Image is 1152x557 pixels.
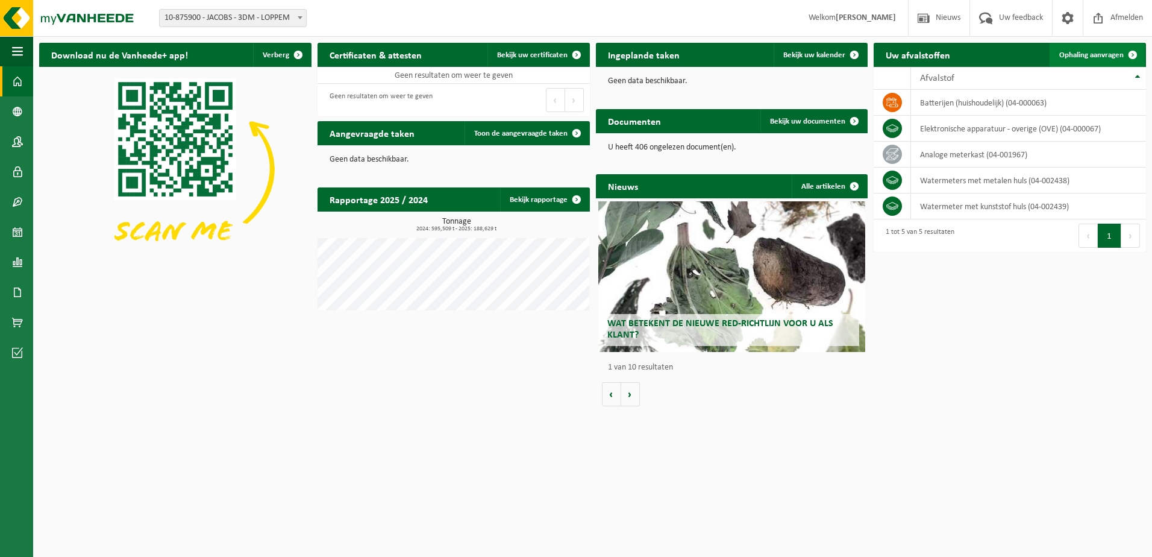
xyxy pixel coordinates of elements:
span: Ophaling aanvragen [1059,51,1124,59]
h2: Rapportage 2025 / 2024 [318,187,440,211]
a: Toon de aangevraagde taken [465,121,589,145]
span: Wat betekent de nieuwe RED-richtlijn voor u als klant? [607,319,833,340]
button: 1 [1098,224,1121,248]
a: Alle artikelen [792,174,866,198]
a: Bekijk uw kalender [774,43,866,67]
a: Bekijk rapportage [500,187,589,212]
h2: Aangevraagde taken [318,121,427,145]
h2: Nieuws [596,174,650,198]
h2: Certificaten & attesten [318,43,434,66]
span: 2024: 595,509 t - 2025: 188,629 t [324,226,590,232]
span: Bekijk uw certificaten [497,51,568,59]
span: Bekijk uw kalender [783,51,845,59]
a: Wat betekent de nieuwe RED-richtlijn voor u als klant? [598,201,865,352]
p: Geen data beschikbaar. [608,77,856,86]
img: Download de VHEPlus App [39,67,311,271]
button: Previous [546,88,565,112]
span: Bekijk uw documenten [770,118,845,125]
button: Verberg [253,43,310,67]
a: Ophaling aanvragen [1050,43,1145,67]
button: Next [1121,224,1140,248]
div: Geen resultaten om weer te geven [324,87,433,113]
h2: Uw afvalstoffen [874,43,962,66]
h2: Documenten [596,109,673,133]
button: Volgende [621,382,640,406]
a: Bekijk uw documenten [760,109,866,133]
span: 10-875900 - JACOBS - 3DM - LOPPEM [160,10,306,27]
a: Bekijk uw certificaten [487,43,589,67]
td: elektronische apparatuur - overige (OVE) (04-000067) [911,116,1146,142]
td: Geen resultaten om weer te geven [318,67,590,84]
button: Vorige [602,382,621,406]
span: Verberg [263,51,289,59]
span: Afvalstof [920,74,954,83]
h3: Tonnage [324,218,590,232]
button: Previous [1078,224,1098,248]
td: watermeter met kunststof huls (04-002439) [911,194,1146,219]
h2: Download nu de Vanheede+ app! [39,43,200,66]
p: Geen data beschikbaar. [330,156,578,164]
p: U heeft 406 ongelezen document(en). [608,143,856,152]
strong: [PERSON_NAME] [836,13,896,22]
h2: Ingeplande taken [596,43,692,66]
div: 1 tot 5 van 5 resultaten [880,222,954,249]
td: watermeters met metalen huls (04-002438) [911,168,1146,194]
span: 10-875900 - JACOBS - 3DM - LOPPEM [159,9,307,27]
p: 1 van 10 resultaten [608,363,862,372]
td: analoge meterkast (04-001967) [911,142,1146,168]
button: Next [565,88,584,112]
td: batterijen (huishoudelijk) (04-000063) [911,90,1146,116]
span: Toon de aangevraagde taken [474,130,568,137]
